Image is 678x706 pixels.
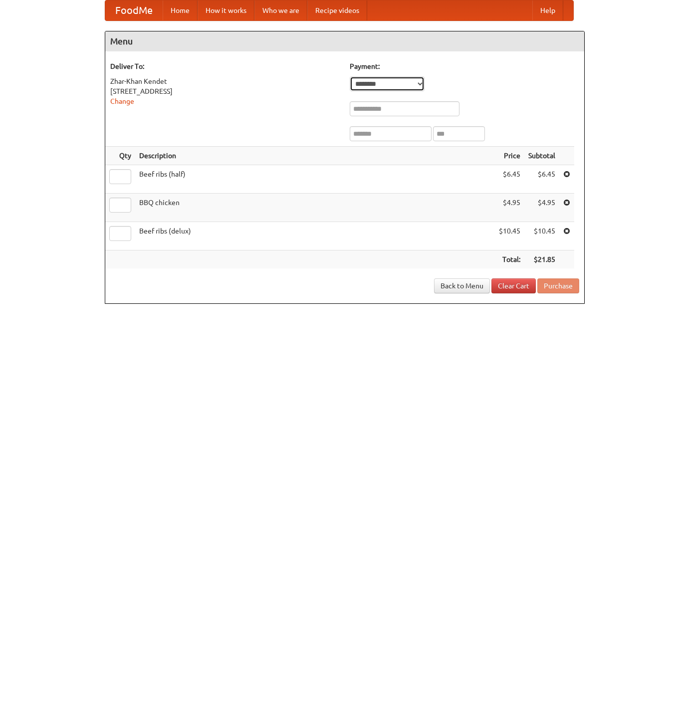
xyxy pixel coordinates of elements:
th: Price [495,147,524,165]
td: $10.45 [524,222,559,250]
a: Clear Cart [491,278,536,293]
a: How it works [198,0,254,20]
a: Back to Menu [434,278,490,293]
th: Total: [495,250,524,269]
h5: Payment: [350,61,579,71]
a: Who we are [254,0,307,20]
button: Purchase [537,278,579,293]
h5: Deliver To: [110,61,340,71]
td: $10.45 [495,222,524,250]
a: Help [532,0,563,20]
a: Recipe videos [307,0,367,20]
td: BBQ chicken [135,194,495,222]
td: Beef ribs (delux) [135,222,495,250]
th: Description [135,147,495,165]
a: Home [163,0,198,20]
td: $6.45 [495,165,524,194]
a: Change [110,97,134,105]
div: [STREET_ADDRESS] [110,86,340,96]
td: $4.95 [524,194,559,222]
th: Qty [105,147,135,165]
div: Zhar-Khan Kendet [110,76,340,86]
a: FoodMe [105,0,163,20]
td: Beef ribs (half) [135,165,495,194]
th: $21.85 [524,250,559,269]
td: $6.45 [524,165,559,194]
h4: Menu [105,31,584,51]
td: $4.95 [495,194,524,222]
th: Subtotal [524,147,559,165]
